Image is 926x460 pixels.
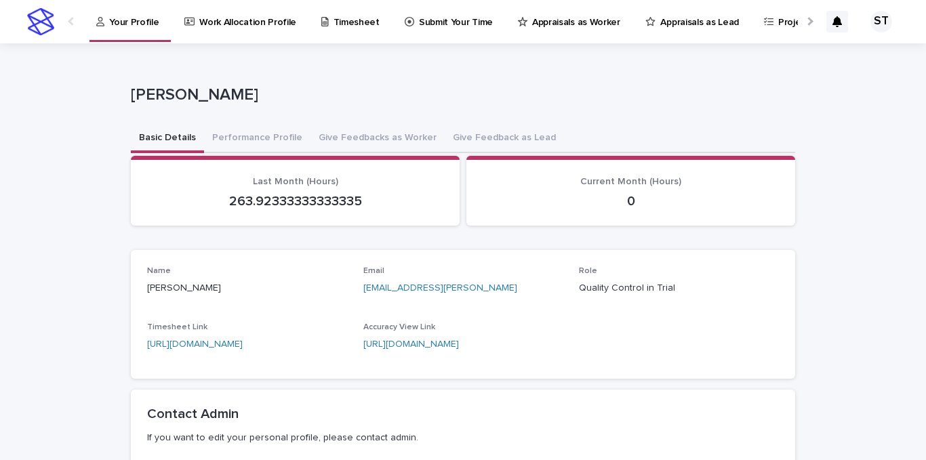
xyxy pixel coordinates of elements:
[870,11,892,33] div: ST
[147,281,347,295] p: [PERSON_NAME]
[579,267,597,275] span: Role
[580,177,681,186] span: Current Month (Hours)
[363,267,384,275] span: Email
[483,193,779,209] p: 0
[363,323,435,331] span: Accuracy View Link
[131,85,790,105] p: [PERSON_NAME]
[147,267,171,275] span: Name
[147,432,779,444] p: If you want to edit your personal profile, please contact admin.
[445,125,564,153] button: Give Feedback as Lead
[147,323,207,331] span: Timesheet Link
[363,339,459,349] a: [URL][DOMAIN_NAME]
[579,281,779,295] p: Quality Control in Trial
[310,125,445,153] button: Give Feedbacks as Worker
[147,406,779,422] h2: Contact Admin
[253,177,338,186] span: Last Month (Hours)
[363,283,517,293] a: [EMAIL_ADDRESS][PERSON_NAME]
[147,193,443,209] p: 263.92333333333335
[204,125,310,153] button: Performance Profile
[131,125,204,153] button: Basic Details
[147,339,243,349] a: [URL][DOMAIN_NAME]
[27,8,54,35] img: stacker-logo-s-only.png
